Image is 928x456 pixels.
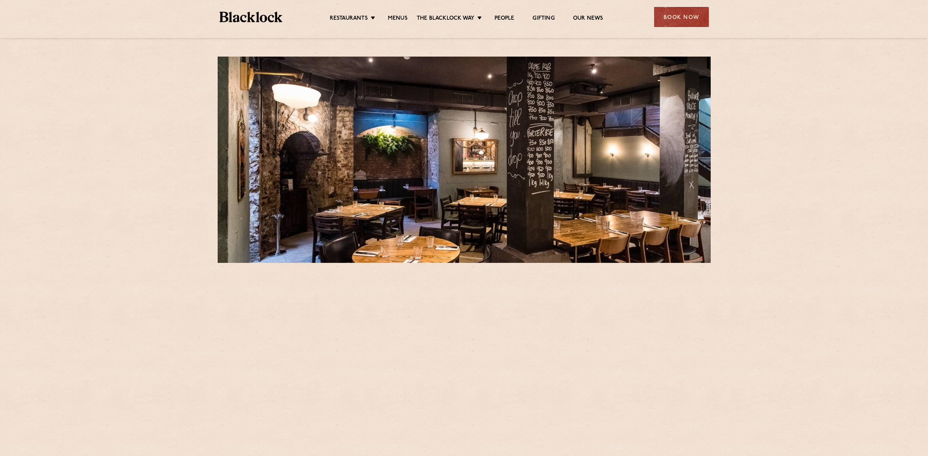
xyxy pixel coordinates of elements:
a: Gifting [532,15,554,23]
a: Restaurants [330,15,368,23]
a: People [494,15,514,23]
a: Menus [388,15,408,23]
img: BL_Textured_Logo-footer-cropped.svg [219,12,283,22]
div: Book Now [654,7,709,27]
a: The Blacklock Way [417,15,474,23]
a: Our News [573,15,603,23]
